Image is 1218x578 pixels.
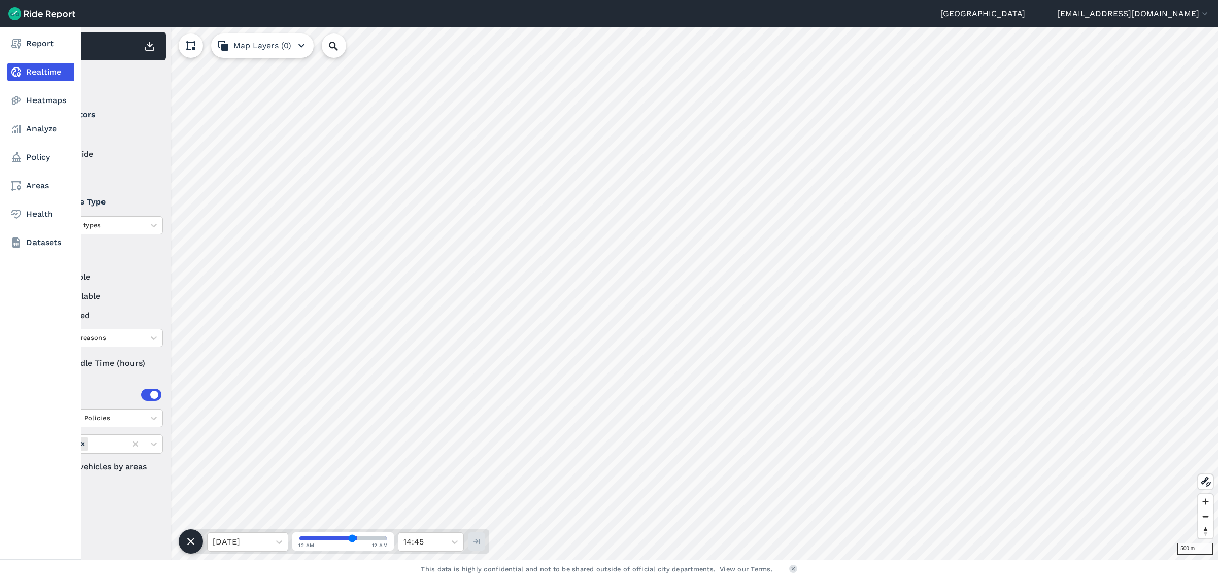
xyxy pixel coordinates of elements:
summary: Operators [41,100,161,129]
div: 500 m [1177,543,1213,555]
button: Zoom in [1198,494,1213,509]
label: reserved [41,310,163,322]
label: Lime [41,167,163,180]
summary: Status [41,243,161,271]
span: 12 AM [298,541,315,549]
button: Reset bearing to north [1198,524,1213,538]
summary: Areas [41,381,161,409]
a: Analyze [7,120,74,138]
summary: Vehicle Type [41,188,161,216]
input: Search Location or Vehicles [322,33,362,58]
a: View our Terms. [720,564,773,574]
a: [GEOGRAPHIC_DATA] [940,8,1025,20]
label: available [41,271,163,283]
a: Report [7,35,74,53]
a: Heatmaps [7,91,74,110]
label: Ario [41,129,163,141]
div: Remove Areas (6) [77,437,88,450]
div: Filter [37,65,166,96]
button: Zoom out [1198,509,1213,524]
a: Realtime [7,63,74,81]
a: Areas [7,177,74,195]
span: 12 AM [372,541,388,549]
div: Areas [55,389,161,401]
button: [EMAIL_ADDRESS][DOMAIN_NAME] [1057,8,1210,20]
a: Health [7,205,74,223]
label: HelloRide [41,148,163,160]
label: Filter vehicles by areas [41,461,163,473]
a: Datasets [7,233,74,252]
canvas: Map [32,27,1218,560]
img: Ride Report [8,7,75,20]
a: Policy [7,148,74,166]
button: Map Layers (0) [211,33,314,58]
div: Idle Time (hours) [41,354,163,372]
label: unavailable [41,290,163,302]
